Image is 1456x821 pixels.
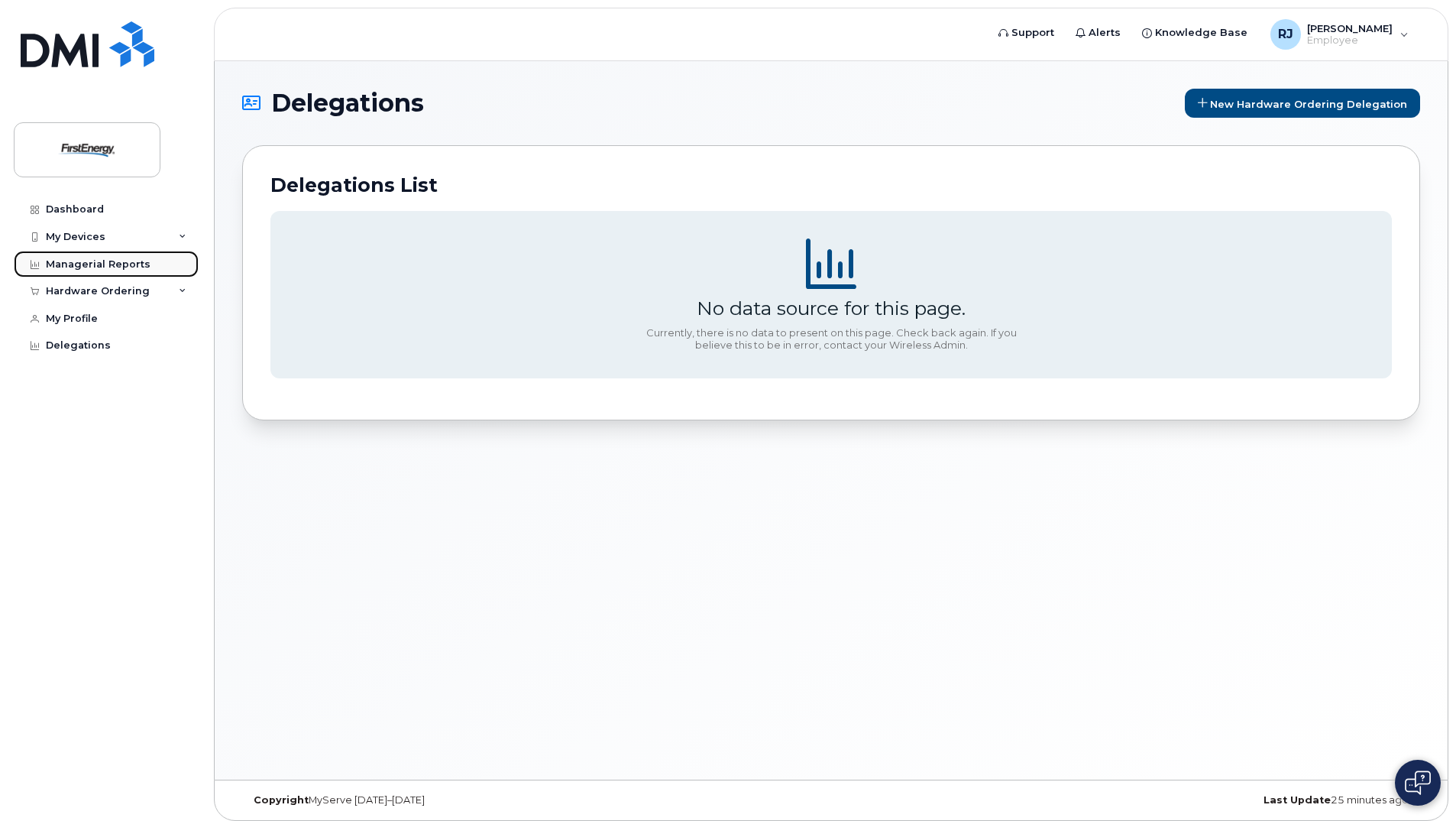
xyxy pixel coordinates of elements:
strong: Copyright [254,794,309,806]
span: Delegations [271,92,424,115]
div: 25 minutes ago [1027,794,1420,806]
a: New Hardware Ordering Delegation [1185,89,1420,118]
h2: Delegations List [270,174,1392,196]
div: Currently, there is no data to present on this page. Check back again. If you believe this to be ... [640,327,1022,351]
div: No data source for this page. [697,297,966,320]
strong: Last Update [1263,794,1331,806]
div: MyServe [DATE]–[DATE] [242,794,635,806]
img: Open chat [1405,771,1431,795]
span: New Hardware Ordering Delegation [1210,97,1407,109]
